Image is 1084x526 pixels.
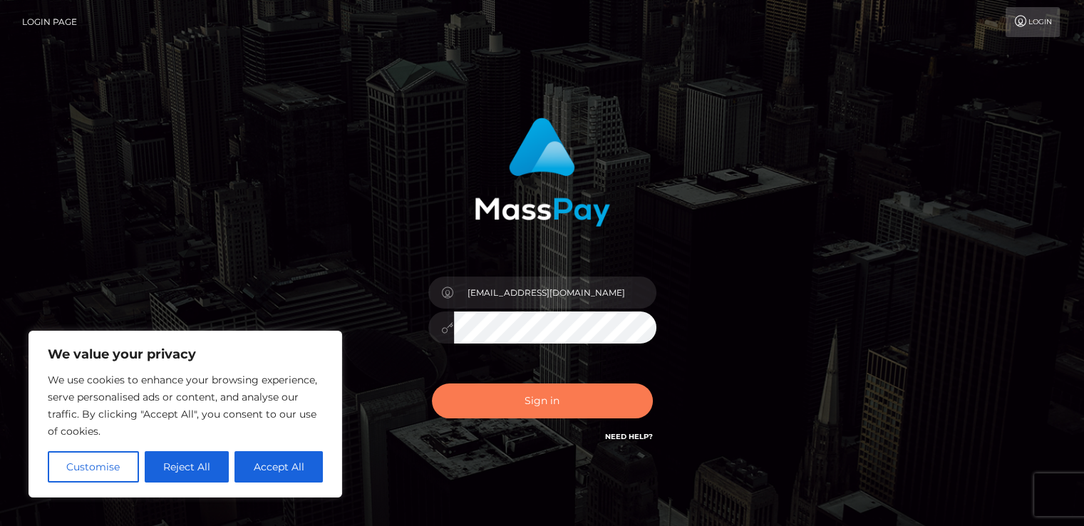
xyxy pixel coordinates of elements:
a: Login Page [22,7,77,37]
p: We value your privacy [48,346,323,363]
a: Need Help? [605,432,653,441]
input: Username... [454,277,656,309]
div: We value your privacy [29,331,342,497]
a: Login [1006,7,1060,37]
img: MassPay Login [475,118,610,227]
button: Sign in [432,383,653,418]
button: Reject All [145,451,229,483]
button: Accept All [234,451,323,483]
button: Customise [48,451,139,483]
p: We use cookies to enhance your browsing experience, serve personalised ads or content, and analys... [48,371,323,440]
